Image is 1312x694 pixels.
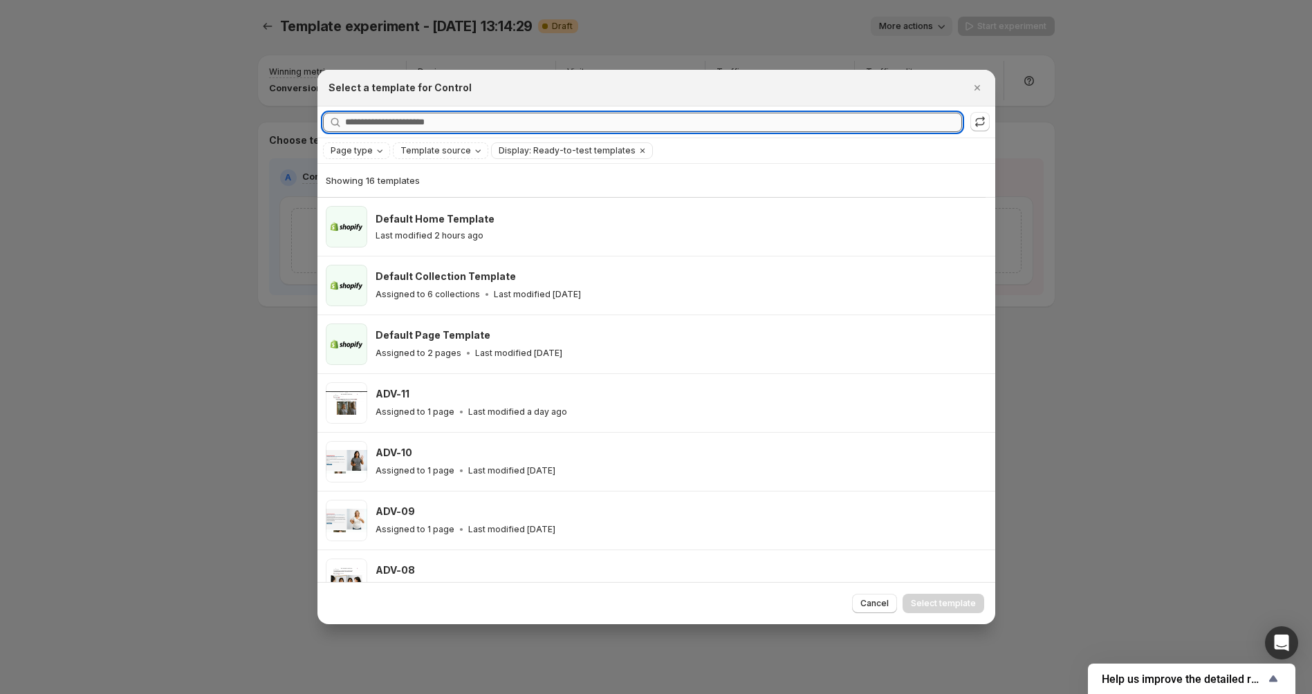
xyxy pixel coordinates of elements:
p: Assigned to 1 page [376,465,454,476]
h3: Default Home Template [376,212,495,226]
p: Last modified [DATE] [468,524,555,535]
button: Show survey - Help us improve the detailed report for A/B campaigns [1102,670,1282,687]
div: Open Intercom Messenger [1265,626,1298,659]
p: Assigned to 1 page [376,406,454,418]
h3: ADV-08 [376,563,415,577]
h3: Default Collection Template [376,270,516,283]
p: Last modified [DATE] [475,348,562,359]
span: Template source [400,145,471,156]
p: Last modified [DATE] [494,289,581,300]
button: Page type [324,143,389,158]
button: Display: Ready-to-test templates [492,143,636,158]
h3: Default Page Template [376,328,490,342]
button: Cancel [852,594,897,613]
span: Cancel [860,598,889,609]
p: Last modified [DATE] [468,465,555,476]
span: Help us improve the detailed report for A/B campaigns [1102,673,1265,686]
p: Assigned to 6 collections [376,289,480,300]
img: Default Home Template [326,206,367,247]
p: Last modified a day ago [468,406,567,418]
h3: ADV-09 [376,505,415,518]
p: Assigned to 2 pages [376,348,461,359]
span: Showing 16 templates [326,175,420,186]
span: Display: Ready-to-test templates [499,145,636,156]
h3: ADV-11 [376,387,409,401]
span: Page type [331,145,373,156]
button: Clear [636,143,649,158]
h2: Select a template for Control [329,81,472,95]
button: Close [968,78,987,97]
button: Template source [394,143,488,158]
img: Default Collection Template [326,265,367,306]
p: Assigned to 1 page [376,524,454,535]
img: Default Page Template [326,323,367,365]
p: Last modified 2 hours ago [376,230,483,241]
h3: ADV-10 [376,446,412,460]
